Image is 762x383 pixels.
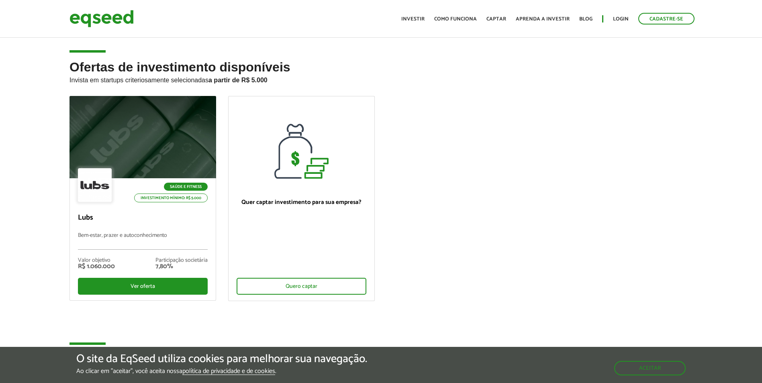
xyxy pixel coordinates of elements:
h5: O site da EqSeed utiliza cookies para melhorar sua navegação. [76,353,367,365]
img: EqSeed [69,8,134,29]
a: Quer captar investimento para sua empresa? Quero captar [228,96,375,301]
a: Saúde e Fitness Investimento mínimo: R$ 5.000 Lubs Bem-estar, prazer e autoconhecimento Valor obj... [69,96,216,301]
div: 7,80% [155,263,208,270]
div: Ver oferta [78,278,208,295]
p: Bem-estar, prazer e autoconhecimento [78,232,208,250]
strong: a partir de R$ 5.000 [208,77,268,84]
a: Cadastre-se [638,13,695,24]
p: Quer captar investimento para sua empresa? [237,199,366,206]
div: Quero captar [237,278,366,295]
div: R$ 1.060.000 [78,263,115,270]
button: Aceitar [614,361,686,375]
a: política de privacidade e de cookies [182,368,275,375]
p: Investimento mínimo: R$ 5.000 [134,194,208,202]
p: Lubs [78,214,208,222]
a: Como funciona [434,16,477,22]
p: Ao clicar em "aceitar", você aceita nossa . [76,367,367,375]
p: Invista em startups criteriosamente selecionadas [69,74,693,84]
div: Valor objetivo [78,258,115,263]
a: Captar [486,16,506,22]
a: Investir [401,16,425,22]
a: Login [613,16,629,22]
a: Aprenda a investir [516,16,570,22]
p: Saúde e Fitness [164,183,208,191]
div: Participação societária [155,258,208,263]
a: Blog [579,16,592,22]
h2: Ofertas de investimento disponíveis [69,60,693,96]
